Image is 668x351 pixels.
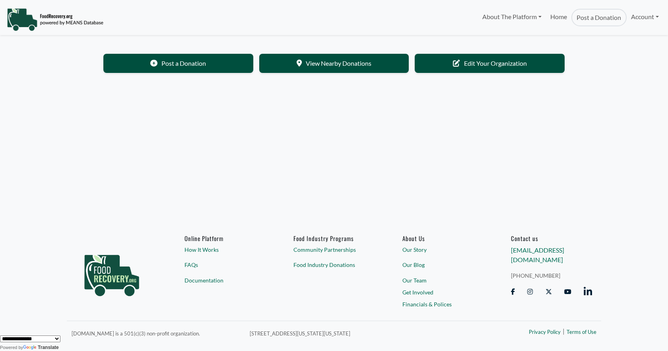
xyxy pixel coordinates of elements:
[7,8,103,31] img: NavigationLogo_FoodRecovery-91c16205cd0af1ed486a0f1a7774a6544ea792ac00100771e7dd3ec7c0e58e41.png
[184,261,266,269] a: FAQs
[571,9,626,26] a: Post a Donation
[511,246,564,263] a: [EMAIL_ADDRESS][DOMAIN_NAME]
[23,345,59,350] a: Translate
[511,235,592,242] h6: Contact us
[76,235,148,310] img: food_recovery_green_logo-76242d7a27de7ed26b67be613a865d9c9037ba317089b267e0515145e5e51427.png
[184,245,266,254] a: How It Works
[402,276,484,284] a: Our Team
[293,261,375,269] a: Food Industry Donations
[23,345,38,351] img: Google Translate
[293,245,375,254] a: Community Partnerships
[415,54,565,73] a: Edit Your Organization
[563,326,565,336] span: |
[402,261,484,269] a: Our Blog
[402,235,484,242] a: About Us
[546,9,571,26] a: Home
[250,328,463,338] p: [STREET_ADDRESS][US_STATE][US_STATE]
[103,54,253,73] a: Post a Donation
[293,235,375,242] h6: Food Industry Programs
[72,328,240,338] p: [DOMAIN_NAME] is a 501(c)(3) non-profit organization.
[402,300,484,308] a: Financials & Polices
[627,9,663,25] a: Account
[184,276,266,284] a: Documentation
[567,328,596,336] a: Terms of Use
[259,54,409,73] a: View Nearby Donations
[529,328,561,336] a: Privacy Policy
[402,288,484,296] a: Get Involved
[184,235,266,242] h6: Online Platform
[478,9,546,25] a: About The Platform
[511,271,592,280] a: [PHONE_NUMBER]
[402,245,484,254] a: Our Story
